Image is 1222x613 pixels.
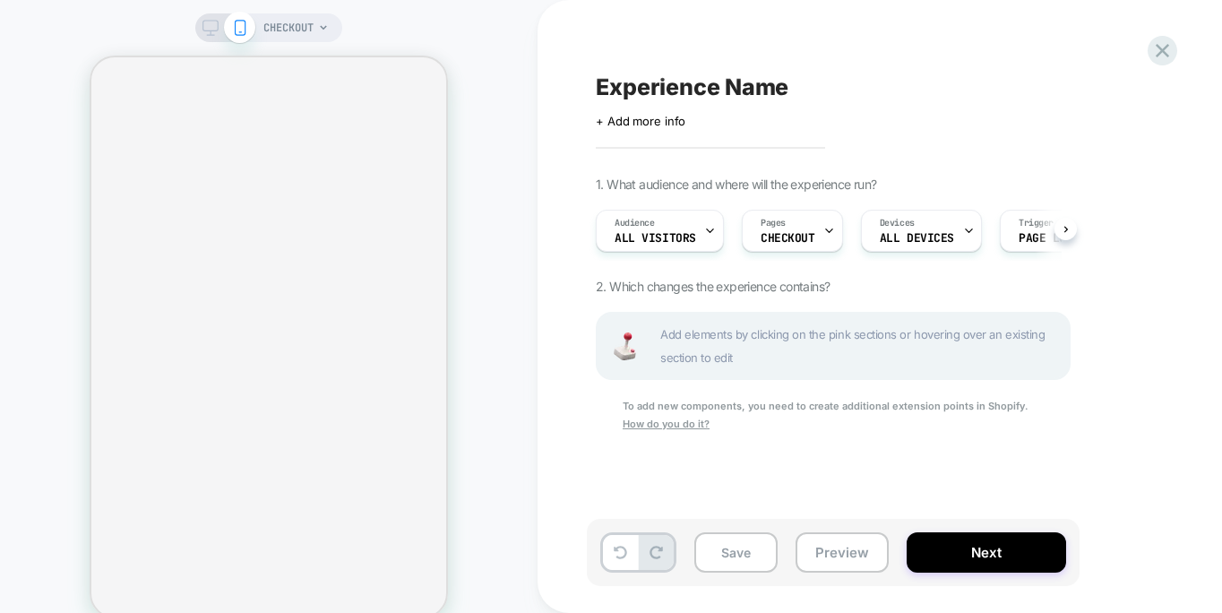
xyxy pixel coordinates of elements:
span: Experience Name [596,73,788,100]
u: How do you do it? [623,418,710,430]
button: Preview [796,532,889,573]
img: Joystick [607,332,642,360]
span: 2. Which changes the experience contains? [596,279,830,294]
span: Page Load [1019,232,1080,245]
span: Trigger [1019,217,1054,229]
span: CHECKOUT [761,232,815,245]
button: Next [907,532,1066,573]
span: Devices [880,217,915,229]
span: + Add more info [596,114,685,128]
div: To add new components, you need to create additional extension points in Shopify. [596,398,1071,434]
span: Audience [615,217,655,229]
span: Pages [761,217,786,229]
span: CHECKOUT [263,13,314,42]
span: ALL DEVICES [880,232,954,245]
span: All Visitors [615,232,696,245]
button: Save [694,532,778,573]
span: Add elements by clicking on the pink sections or hovering over an existing section to edit [660,323,1060,369]
span: 1. What audience and where will the experience run? [596,177,876,192]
